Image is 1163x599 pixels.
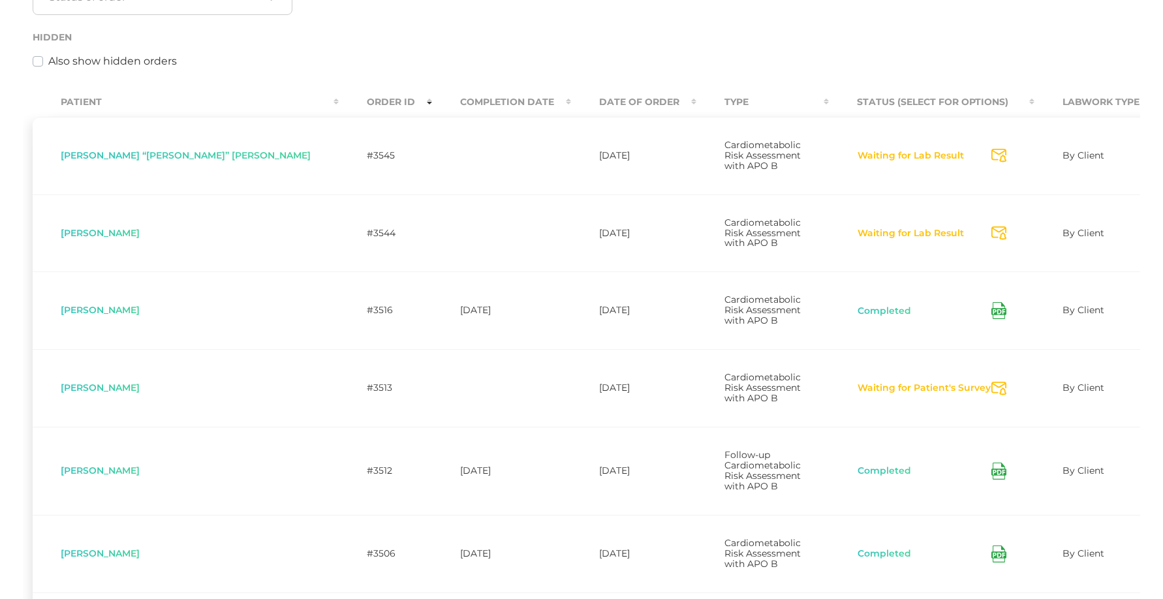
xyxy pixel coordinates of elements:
[61,547,140,559] span: [PERSON_NAME]
[432,87,571,117] th: Completion Date : activate to sort column ascending
[1062,149,1104,161] span: By Client
[571,87,696,117] th: Date Of Order : activate to sort column ascending
[1062,547,1104,559] span: By Client
[432,427,571,515] td: [DATE]
[61,304,140,316] span: [PERSON_NAME]
[339,87,432,117] th: Order ID : activate to sort column ascending
[829,87,1034,117] th: Status (Select for Options) : activate to sort column ascending
[724,537,801,570] span: Cardiometabolic Risk Assessment with APO B
[339,515,432,592] td: #3506
[857,547,912,561] button: Completed
[857,227,965,240] button: Waiting for Lab Result
[339,194,432,272] td: #3544
[339,271,432,349] td: #3516
[696,87,829,117] th: Type : activate to sort column ascending
[991,149,1006,162] svg: Send Notification
[571,271,696,349] td: [DATE]
[991,226,1006,240] svg: Send Notification
[571,349,696,427] td: [DATE]
[61,465,140,476] span: [PERSON_NAME]
[61,382,140,393] span: [PERSON_NAME]
[724,371,801,404] span: Cardiometabolic Risk Assessment with APO B
[1062,465,1104,476] span: By Client
[432,515,571,592] td: [DATE]
[571,515,696,592] td: [DATE]
[1062,382,1104,393] span: By Client
[724,217,801,249] span: Cardiometabolic Risk Assessment with APO B
[1062,304,1104,316] span: By Client
[48,54,177,69] label: Also show hidden orders
[724,449,801,492] span: Follow-up Cardiometabolic Risk Assessment with APO B
[724,294,801,326] span: Cardiometabolic Risk Assessment with APO B
[571,194,696,272] td: [DATE]
[571,117,696,194] td: [DATE]
[432,271,571,349] td: [DATE]
[857,382,991,395] button: Waiting for Patient's Survey
[857,149,965,162] button: Waiting for Lab Result
[339,427,432,515] td: #3512
[724,139,801,172] span: Cardiometabolic Risk Assessment with APO B
[339,349,432,427] td: #3513
[33,32,72,43] label: Hidden
[61,149,311,161] span: [PERSON_NAME] “[PERSON_NAME]” [PERSON_NAME]
[33,87,339,117] th: Patient : activate to sort column ascending
[857,305,912,318] button: Completed
[1062,227,1104,239] span: By Client
[991,382,1006,395] svg: Send Notification
[339,117,432,194] td: #3545
[61,227,140,239] span: [PERSON_NAME]
[857,465,912,478] button: Completed
[1034,87,1156,117] th: Labwork Type : activate to sort column ascending
[571,427,696,515] td: [DATE]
